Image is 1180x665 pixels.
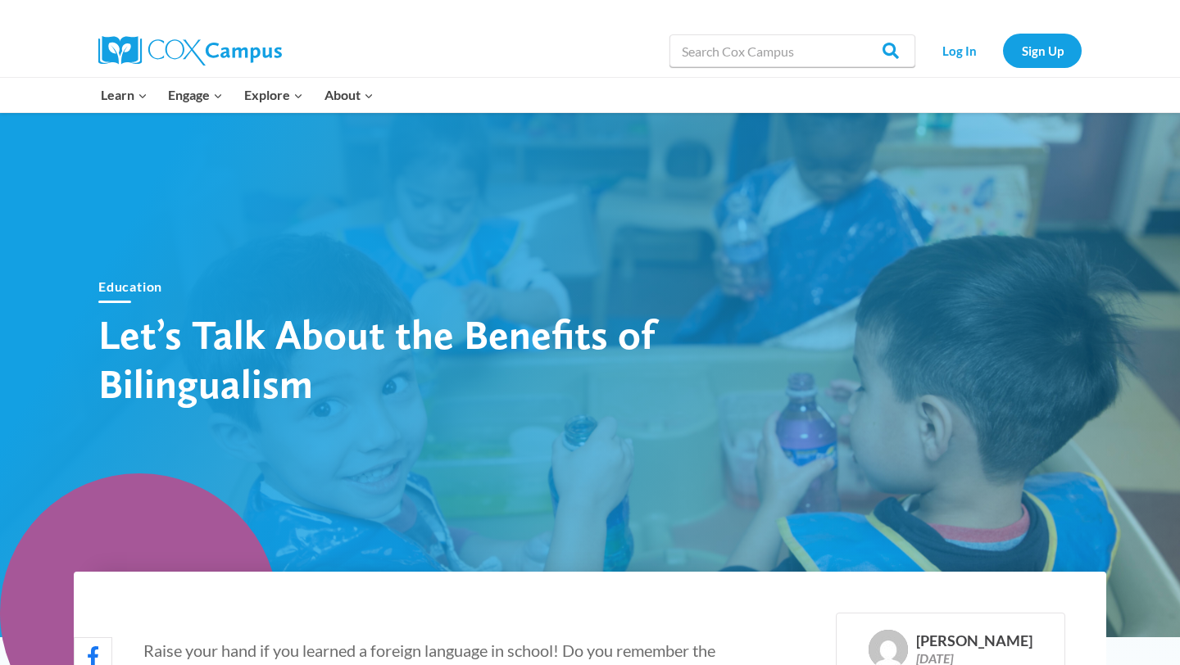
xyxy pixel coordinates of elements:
nav: Secondary Navigation [924,34,1082,67]
span: About [324,84,374,106]
input: Search Cox Campus [669,34,915,67]
span: Explore [244,84,303,106]
a: Education [98,278,162,294]
div: [PERSON_NAME] [916,632,1032,650]
span: Engage [168,84,223,106]
a: Sign Up [1003,34,1082,67]
img: Cox Campus [98,36,282,66]
h1: Let’s Talk About the Benefits of Bilingualism [98,310,672,408]
a: Log In [924,34,995,67]
span: Learn [101,84,147,106]
nav: Primary Navigation [90,78,383,112]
